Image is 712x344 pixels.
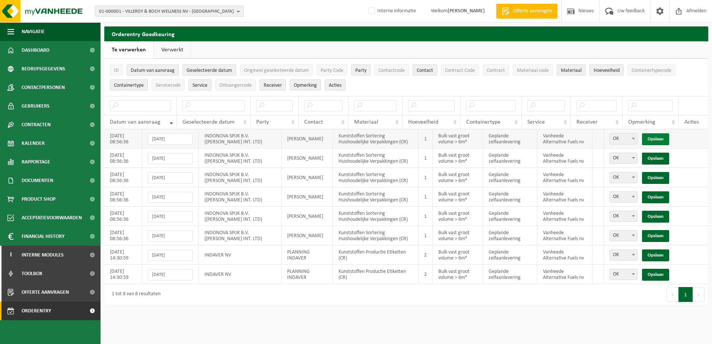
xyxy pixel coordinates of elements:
[199,168,282,187] td: INDONOVA SPIJK B.V. ([PERSON_NAME] INT. LTD)
[7,246,14,264] span: I
[433,265,483,284] td: Bulk vast groot volume > 6m³
[610,230,637,241] span: OK
[104,41,153,58] a: Te verwerken
[333,168,419,187] td: Kunststoffen Sortering Huishoudelijke Verpakkingen (CR)
[511,7,554,15] span: Offerte aanvragen
[445,68,475,73] span: Contract Code
[325,79,346,90] button: Acties
[610,191,638,203] span: OK
[333,149,419,168] td: Kunststoffen Sortering Huishoudelijke Verpakkingen (CR)
[22,171,53,190] span: Documenten
[355,68,366,73] span: Party
[441,64,479,76] button: Contract CodeContract Code: Activate to sort
[610,211,637,222] span: OK
[22,208,82,227] span: Acceptatievoorwaarden
[317,64,347,76] button: Party CodeParty Code: Activate to sort
[537,168,592,187] td: Vanheede Alternative Fuels nv
[329,83,341,88] span: Acties
[199,265,282,284] td: INDAVER NV
[610,133,638,144] span: OK
[419,129,433,149] td: 1
[104,129,142,149] td: [DATE] 08:56:36
[114,83,144,88] span: Containertype
[256,119,269,125] span: Party
[22,264,42,283] span: Toolbox
[240,64,313,76] button: Origineel geselecteerde datumOrigineel geselecteerde datum: Activate to sort
[193,83,207,88] span: Service
[244,68,309,73] span: Origineel geselecteerde datum
[333,265,419,284] td: Kunststoffen Productie Etiketten (CR)
[557,64,586,76] button: MateriaalMateriaal: Activate to sort
[413,64,437,76] button: ContactContact: Activate to sort
[104,207,142,226] td: [DATE] 08:56:36
[419,245,433,265] td: 2
[114,68,119,73] span: ID
[22,97,50,115] span: Gebruikers
[22,190,55,208] span: Product Shop
[610,153,637,163] span: OK
[304,119,323,125] span: Contact
[537,226,592,245] td: Vanheede Alternative Fuels nv
[610,250,637,260] span: OK
[182,64,236,76] button: Geselecteerde datumGeselecteerde datum: Activate to sort
[642,269,669,281] a: Opslaan
[104,149,142,168] td: [DATE] 08:56:36
[537,149,592,168] td: Vanheede Alternative Fuels nv
[321,68,343,73] span: Party Code
[95,6,244,17] button: 01-000001 - VILLEROY & BOCH WELLNESS NV - [GEOGRAPHIC_DATA]
[333,245,419,265] td: Kunststoffen Productie Etiketten (CR)
[282,207,333,226] td: [PERSON_NAME]
[154,41,191,58] a: Verwerkt
[433,187,483,207] td: Bulk vast groot volume > 6m³
[156,83,181,88] span: Servicecode
[628,119,655,125] span: Opmerking
[22,41,50,60] span: Dashboard
[610,249,638,261] span: OK
[610,172,637,183] span: OK
[188,79,212,90] button: ServiceService: Activate to sort
[294,83,317,88] span: Opmerking
[537,207,592,226] td: Vanheede Alternative Fuels nv
[22,283,69,302] span: Offerte aanvragen
[610,269,637,280] span: OK
[282,187,333,207] td: [PERSON_NAME]
[22,78,65,97] span: Contactpersonen
[537,187,592,207] td: Vanheede Alternative Fuels nv
[483,168,537,187] td: Geplande zelfaanlevering
[333,129,419,149] td: Kunststoffen Sortering Huishoudelijke Verpakkingen (CR)
[678,287,693,302] button: 1
[642,153,669,165] a: Opslaan
[561,68,582,73] span: Materiaal
[264,83,282,88] span: Receiver
[282,129,333,149] td: [PERSON_NAME]
[290,79,321,90] button: OpmerkingOpmerking: Activate to sort
[215,79,256,90] button: OntvangercodeOntvangercode: Activate to sort
[433,207,483,226] td: Bulk vast groot volume > 6m³
[104,187,142,207] td: [DATE] 08:56:36
[513,64,553,76] button: Materiaal codeMateriaal code: Activate to sort
[199,207,282,226] td: INDONOVA SPIJK B.V. ([PERSON_NAME] INT. LTD)
[354,119,378,125] span: Materiaal
[199,226,282,245] td: INDONOVA SPIJK B.V. ([PERSON_NAME] INT. LTD)
[667,287,678,302] button: Previous
[104,265,142,284] td: [DATE] 14:30:59
[483,245,537,265] td: Geplande zelfaanlevering
[110,64,123,76] button: IDID: Activate to sort
[448,8,485,14] strong: [PERSON_NAME]
[594,68,620,73] span: Hoeveelheid
[333,187,419,207] td: Kunststoffen Sortering Huishoudelijke Verpakkingen (CR)
[419,187,433,207] td: 1
[537,129,592,149] td: Vanheede Alternative Fuels nv
[483,207,537,226] td: Geplande zelfaanlevering
[104,245,142,265] td: [DATE] 14:30:59
[199,245,282,265] td: INDAVER NV
[22,22,45,41] span: Navigatie
[483,129,537,149] td: Geplande zelfaanlevering
[282,149,333,168] td: [PERSON_NAME]
[684,119,699,125] span: Acties
[127,64,179,76] button: Datum van aanvraagDatum van aanvraag: Activate to remove sorting
[527,119,545,125] span: Service
[642,230,669,242] a: Opslaan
